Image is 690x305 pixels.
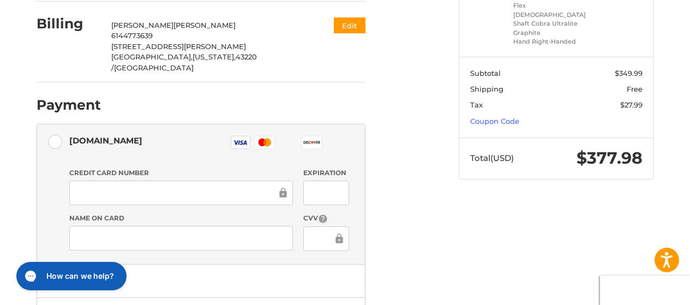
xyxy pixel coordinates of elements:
[600,276,690,305] iframe: Google Customer Reviews
[69,131,142,149] div: [DOMAIN_NAME]
[69,213,293,223] label: Name on Card
[111,42,246,51] span: [STREET_ADDRESS][PERSON_NAME]
[111,21,173,29] span: [PERSON_NAME]
[470,153,514,163] span: Total (USD)
[11,258,130,294] iframe: Gorgias live chat messenger
[114,63,194,72] span: [GEOGRAPHIC_DATA]
[37,15,100,32] h2: Billing
[470,117,519,125] a: Coupon Code
[334,17,365,33] button: Edit
[111,52,193,61] span: [GEOGRAPHIC_DATA],
[111,52,257,72] span: 43220 /
[513,19,597,37] li: Shaft Cobra Ultralite Graphite
[470,69,501,77] span: Subtotal
[577,148,643,168] span: $377.98
[615,69,643,77] span: $349.99
[513,37,597,46] li: Hand Right-Handed
[513,1,597,19] li: Flex [DEMOGRAPHIC_DATA]
[303,168,349,178] label: Expiration
[193,52,236,61] span: [US_STATE],
[470,100,483,109] span: Tax
[303,213,349,224] label: CVV
[470,85,503,93] span: Shipping
[69,168,293,178] label: Credit Card Number
[37,97,101,113] h2: Payment
[627,85,643,93] span: Free
[620,100,643,109] span: $27.99
[173,21,236,29] span: [PERSON_NAME]
[111,31,153,40] span: 6144773639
